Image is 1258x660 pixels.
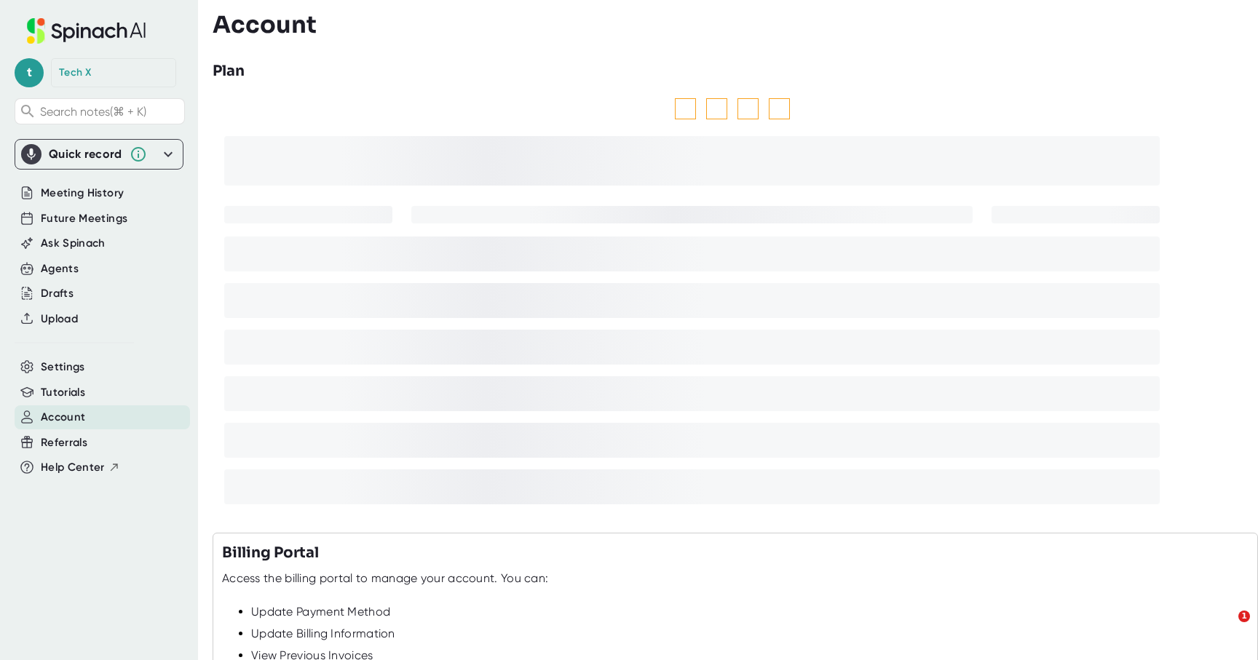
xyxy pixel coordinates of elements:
[222,571,548,586] div: Access the billing portal to manage your account. You can:
[41,235,106,252] button: Ask Spinach
[251,605,1249,619] div: Update Payment Method
[15,58,44,87] span: t
[40,105,146,119] span: Search notes (⌘ + K)
[41,285,74,302] button: Drafts
[59,66,91,79] div: Tech X
[1238,611,1250,622] span: 1
[21,140,177,169] div: Quick record
[251,627,1249,641] div: Update Billing Information
[41,311,78,327] button: Upload
[41,409,85,426] button: Account
[1208,611,1243,645] iframe: Intercom live chat
[41,384,85,401] button: Tutorials
[222,542,319,564] h3: Billing Portal
[41,185,124,202] button: Meeting History
[41,459,105,476] span: Help Center
[41,434,87,451] button: Referrals
[41,261,79,277] button: Agents
[41,459,120,476] button: Help Center
[49,147,122,162] div: Quick record
[213,60,245,82] h3: Plan
[41,210,127,227] button: Future Meetings
[213,11,317,39] h3: Account
[41,359,85,375] button: Settings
